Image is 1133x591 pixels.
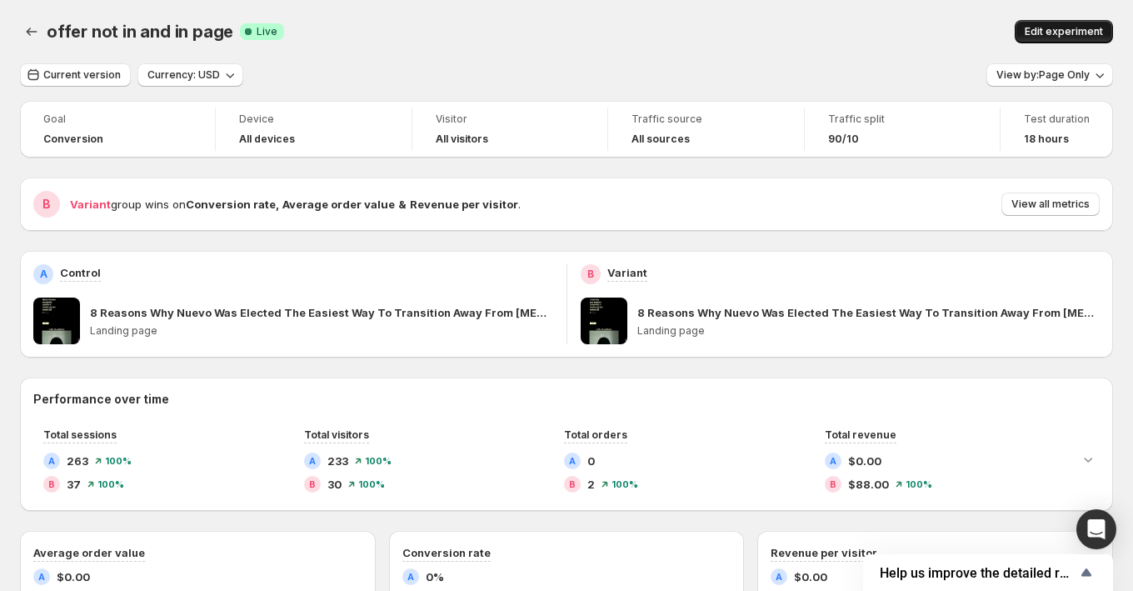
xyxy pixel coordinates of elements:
button: Currency: USD [137,63,243,87]
p: 8 Reasons Why Nuevo Was Elected The Easiest Way To Transition Away From [MEDICAL_DATA] In [DATE] [90,304,553,321]
strong: & [398,198,407,211]
span: offer not in and in page [47,22,233,42]
h2: A [569,456,576,466]
h4: All devices [239,133,295,146]
span: $0.00 [794,568,827,585]
span: Total revenue [825,428,896,441]
a: VisitorAll visitors [436,111,584,148]
span: 100 % [611,479,638,489]
span: Help us improve the detailed report for A/B campaigns [880,565,1076,581]
p: Landing page [637,324,1101,338]
span: View by: Page Only [996,68,1090,82]
button: Expand chart [1076,448,1100,471]
span: 100 % [105,456,132,466]
h4: All sources [631,133,690,146]
button: View all metrics [1001,193,1100,216]
h2: Performance over time [33,391,1100,408]
span: 90/10 [828,133,859,146]
h2: B [309,479,316,489]
h4: All visitors [436,133,488,146]
span: group wins on . [70,198,521,211]
img: 8 Reasons Why Nuevo Was Elected The Easiest Way To Transition Away From Nicotine In 2025 offer in... [581,298,627,344]
span: Visitor [436,113,584,126]
h2: A [38,572,45,582]
button: Edit experiment [1015,20,1113,43]
span: Variant [70,198,111,211]
p: Variant [607,264,647,281]
span: Currency: USD [147,68,220,82]
h2: B [587,268,594,281]
span: Total orders [564,428,627,441]
img: 8 Reasons Why Nuevo Was Elected The Easiest Way To Transition Away From Nicotine In 2025 [33,298,80,344]
a: GoalConversion [43,111,192,148]
h2: A [40,268,47,281]
h2: A [407,572,414,582]
strong: Revenue per visitor [410,198,518,211]
span: $0.00 [848,453,881,469]
a: DeviceAll devices [239,111,387,148]
button: Show survey - Help us improve the detailed report for A/B campaigns [880,563,1096,583]
span: 30 [327,476,342,493]
span: View all metrics [1011,198,1090,211]
span: Test duration [1024,113,1090,126]
span: 0 [587,453,595,469]
span: 100 % [97,479,124,489]
h2: A [48,456,55,466]
a: Traffic split90/10 [828,111,976,148]
span: 0% [426,568,444,585]
h2: B [42,196,51,213]
p: Landing page [90,324,553,338]
span: Edit experiment [1025,25,1103,38]
h2: B [48,479,55,489]
span: $88.00 [848,476,889,493]
strong: , [276,198,279,211]
span: 100 % [906,479,932,489]
strong: Conversion rate [186,198,276,211]
span: 2 [587,476,595,493]
button: Current version [20,63,131,87]
span: Traffic source [631,113,780,126]
span: 100 % [365,456,392,466]
h2: A [309,456,316,466]
span: 100 % [358,479,385,489]
div: Open Intercom Messenger [1076,509,1116,549]
span: Goal [43,113,192,126]
a: Test duration18 hours [1024,111,1090,148]
span: $0.00 [57,568,90,585]
span: 18 hours [1024,133,1069,146]
span: Current version [43,68,121,82]
button: View by:Page Only [986,63,1113,87]
span: Live [257,25,277,38]
h3: Revenue per visitor [771,544,877,561]
span: Device [239,113,387,126]
span: Conversion [43,133,103,146]
a: Traffic sourceAll sources [631,111,780,148]
span: Traffic split [828,113,976,126]
span: Total visitors [304,428,369,441]
p: Control [60,264,101,281]
span: 263 [67,453,88,469]
h3: Conversion rate [402,544,491,561]
h2: B [830,479,836,489]
h2: B [569,479,576,489]
strong: Average order value [282,198,395,211]
span: Total sessions [43,428,117,441]
span: 37 [67,476,81,493]
h2: A [776,572,782,582]
p: 8 Reasons Why Nuevo Was Elected The Easiest Way To Transition Away From [MEDICAL_DATA] In [DATE] ... [637,304,1101,321]
span: 233 [327,453,348,469]
button: Back [20,20,43,43]
h2: A [830,456,836,466]
h3: Average order value [33,544,145,561]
